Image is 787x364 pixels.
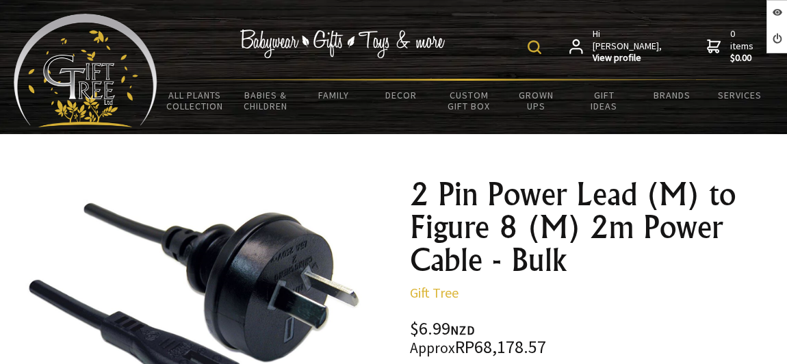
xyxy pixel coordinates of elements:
[410,320,776,356] div: $6.99 RP68,178.57
[707,28,756,64] a: 0 items$0.00
[570,81,638,120] a: Gift Ideas
[569,28,663,64] a: Hi [PERSON_NAME],View profile
[730,52,756,64] strong: $0.00
[706,81,773,109] a: Services
[410,178,776,276] h1: 2 Pin Power Lead (M) to Figure 8 (M) 2m Power Cable - Bulk
[435,81,503,120] a: Custom Gift Box
[730,27,756,64] span: 0 items
[593,52,663,64] strong: View profile
[240,29,446,58] img: Babywear - Gifts - Toys & more
[503,81,571,120] a: Grown Ups
[367,81,435,109] a: Decor
[14,14,157,127] img: Babyware - Gifts - Toys and more...
[157,81,232,120] a: All Plants Collection
[232,81,300,120] a: Babies & Children
[410,339,455,357] small: Approx
[593,28,663,64] span: Hi [PERSON_NAME],
[638,81,706,109] a: Brands
[300,81,367,109] a: Family
[528,40,541,54] img: product search
[450,322,475,338] span: NZD
[410,284,459,301] a: Gift Tree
